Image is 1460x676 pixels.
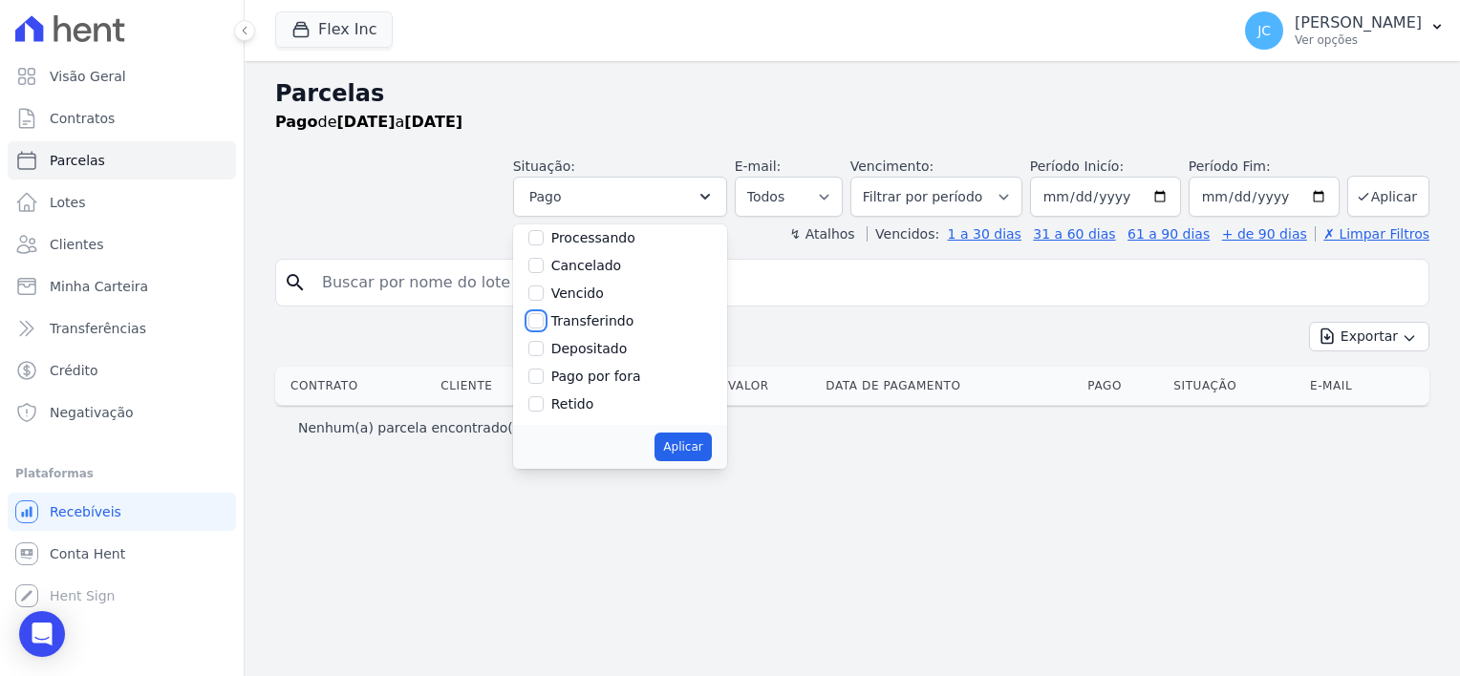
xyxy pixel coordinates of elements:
span: JC [1257,24,1271,37]
p: Ver opções [1295,32,1422,48]
p: de a [275,111,462,134]
label: Situação: [513,158,575,174]
th: Data de Pagamento [818,367,1080,405]
label: Transferindo [551,313,634,328]
label: Vencimento: [850,158,934,174]
a: Lotes [8,183,236,222]
label: Processando [551,230,635,245]
strong: Pago [275,113,318,131]
button: Exportar [1309,322,1429,351]
input: Buscar por nome do lote ou do cliente [311,264,1421,302]
a: Conta Hent [8,535,236,573]
a: 61 a 90 dias [1127,226,1210,242]
span: Minha Carteira [50,277,148,296]
button: Pago [513,177,727,217]
a: + de 90 dias [1222,226,1307,242]
span: Parcelas [50,151,105,170]
th: Valor [720,367,818,405]
label: Período Fim: [1189,157,1340,177]
button: Aplicar [1347,176,1429,217]
a: Negativação [8,393,236,432]
a: Transferências [8,309,236,348]
th: Pago [1080,367,1166,405]
label: Vencido [551,285,604,301]
a: Contratos [8,99,236,137]
span: Recebíveis [50,502,121,521]
span: Contratos [50,109,115,128]
span: Negativação [50,403,134,422]
label: Retido [551,396,594,412]
label: Cancelado [551,258,621,273]
label: Período Inicío: [1030,158,1124,174]
a: Recebíveis [8,493,236,531]
th: E-mail [1302,367,1403,405]
label: E-mail: [735,158,782,174]
button: Flex Inc [275,11,393,48]
p: [PERSON_NAME] [1295,13,1422,32]
a: ✗ Limpar Filtros [1315,226,1429,242]
th: Cliente [433,367,549,405]
strong: [DATE] [337,113,396,131]
th: Contrato [275,367,433,405]
button: JC [PERSON_NAME] Ver opções [1230,4,1460,57]
span: Conta Hent [50,544,125,563]
label: Pago por fora [551,369,641,384]
a: 31 a 60 dias [1033,226,1115,242]
h2: Parcelas [275,76,1429,111]
span: Transferências [50,319,146,338]
span: Crédito [50,361,98,380]
label: ↯ Atalhos [789,226,854,242]
a: Minha Carteira [8,267,236,306]
a: 1 a 30 dias [948,226,1021,242]
button: Aplicar [655,433,711,461]
span: Visão Geral [50,67,126,86]
a: Visão Geral [8,57,236,95]
label: Depositado [551,341,628,356]
span: Pago [529,185,562,208]
label: Vencidos: [867,226,939,242]
a: Crédito [8,351,236,390]
div: Plataformas [15,462,228,485]
a: Parcelas [8,141,236,180]
i: search [284,271,307,294]
a: Clientes [8,225,236,264]
div: Open Intercom Messenger [19,611,65,657]
th: Situação [1166,367,1302,405]
span: Clientes [50,235,103,254]
strong: [DATE] [404,113,462,131]
p: Nenhum(a) parcela encontrado(a) [298,418,526,437]
span: Lotes [50,193,86,212]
